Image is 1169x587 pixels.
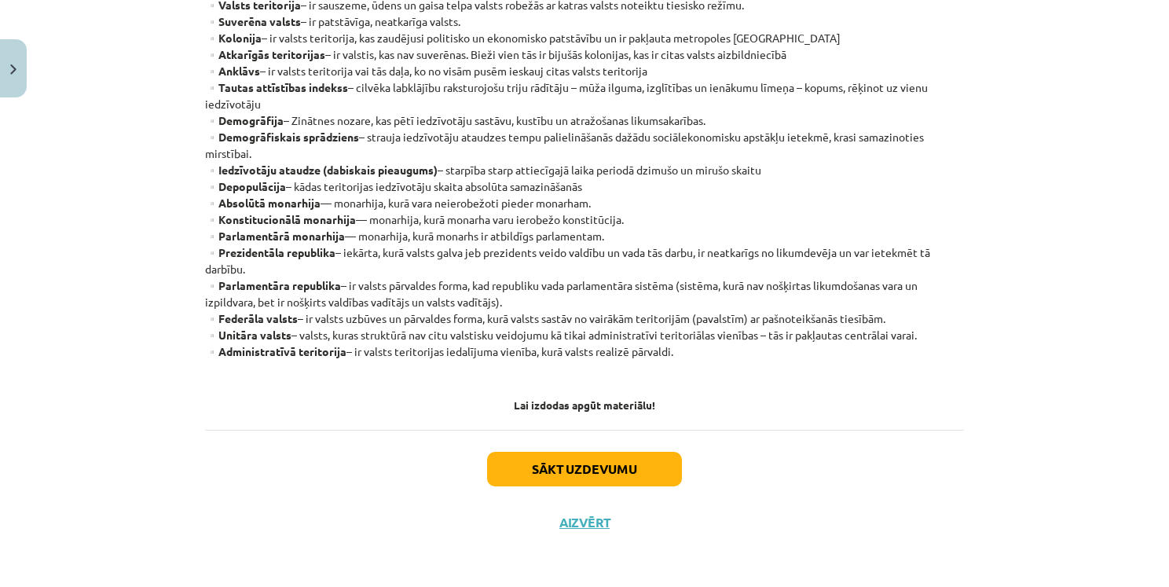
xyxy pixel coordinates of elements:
strong: ▫️Kolonija [205,31,262,45]
strong: ▫️Suverēna valsts [205,14,301,28]
button: Aizvērt [555,515,614,530]
strong: ▫️Depopulācija [205,179,286,193]
strong: ▫️Iedzīvotāju ataudze (dabiskais pieaugums) [205,163,438,177]
strong: ▫️Konstitucionālā monarhija [205,212,356,226]
strong: ▫️Federāla valsts [205,311,298,325]
strong: ▫️Demogrāfiskais sprādziens [205,130,359,144]
strong: ▫️Absolūtā monarhija [205,196,321,210]
strong: ▫️Tautas attīstības indekss [205,80,348,94]
button: Sākt uzdevumu [487,452,682,486]
strong: ▫️Unitāra valsts [205,328,291,342]
strong: ▫️Administratīvā teritorija [205,344,346,358]
strong: ▫️Parlamentārā monarhija [205,229,345,243]
strong: ▫️Anklāvs [205,64,260,78]
strong: ▫️Demogrāfija [205,113,284,127]
strong: Lai izdodas apgūt materiālu! [514,398,655,412]
img: icon-close-lesson-0947bae3869378f0d4975bcd49f059093ad1ed9edebbc8119c70593378902aed.svg [10,64,16,75]
strong: ▫️Atkarīgās teritorijas [205,47,325,61]
strong: ▫️Parlamentāra republika [205,278,341,292]
strong: ▫️Prezidentāla republika [205,245,335,259]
